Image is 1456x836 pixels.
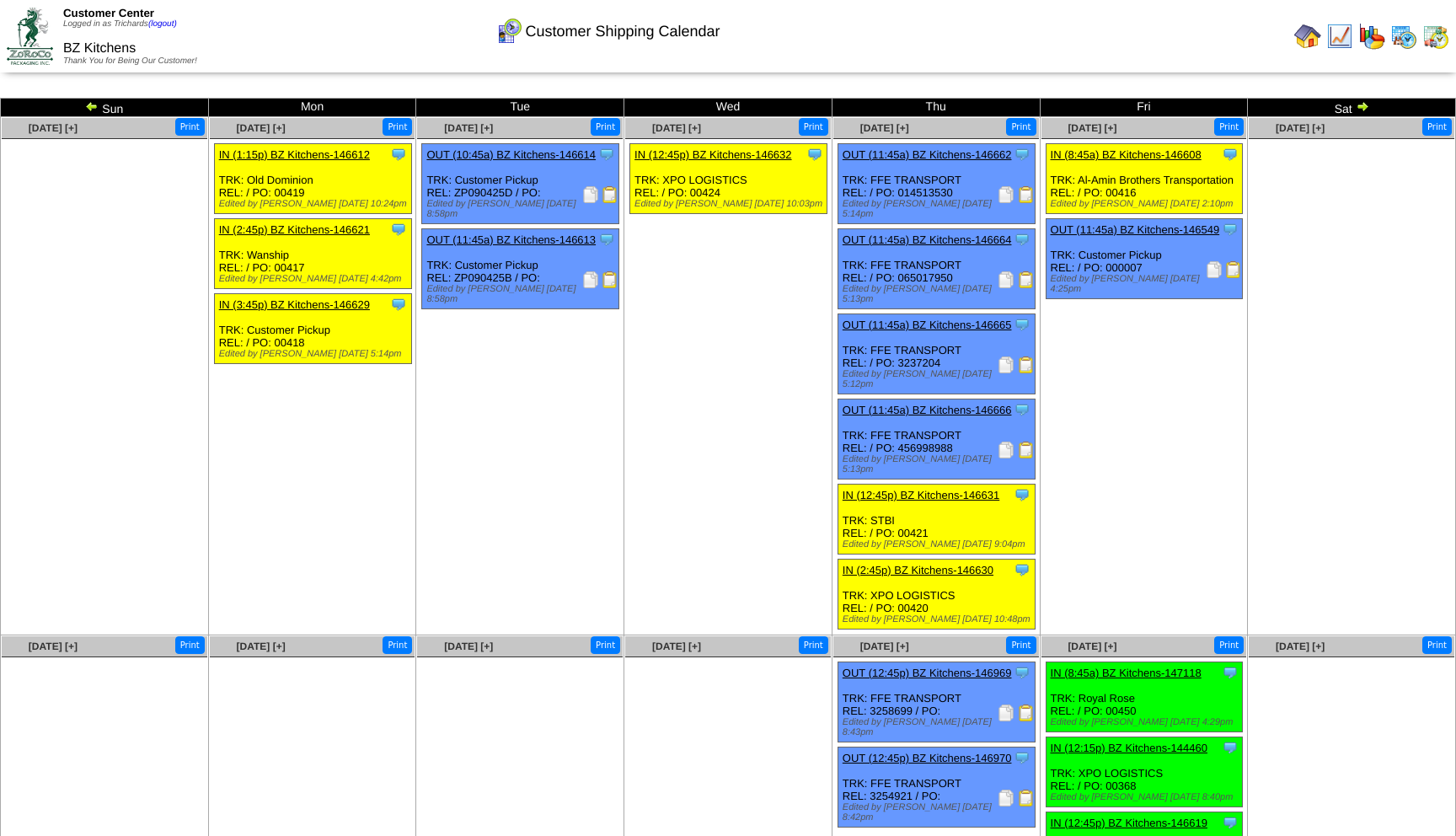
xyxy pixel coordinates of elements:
[1014,146,1030,163] img: Tooltip
[1051,817,1207,829] a: IN (12:45p) BZ Kitchens-146619
[1222,146,1239,163] img: Tooltip
[843,614,1035,624] div: Edited by [PERSON_NAME] [DATE] 10:48pm
[214,219,411,289] div: TRK: Wanship REL: / PO: 00417
[1326,23,1353,50] img: line_graph.gif
[843,539,1035,549] div: Edited by [PERSON_NAME] [DATE] 9:04pm
[998,790,1014,807] img: Packing Slip
[1051,717,1243,727] div: Edited by [PERSON_NAME] [DATE] 4:29pm
[806,146,823,163] img: Tooltip
[843,284,1035,304] div: Edited by [PERSON_NAME] [DATE] 5:13pm
[838,144,1035,224] div: TRK: FFE TRANSPORT REL: / PO: 014513530
[1018,705,1035,721] img: Bill of Lading
[383,118,412,136] button: Print
[1276,122,1325,134] a: [DATE] [+]
[1014,401,1030,418] img: Tooltip
[426,233,596,246] a: OUT (11:45a) BZ Kitchens-146613
[208,99,416,117] td: Mon
[1051,667,1202,679] a: IN (8:45a) BZ Kitchens-147118
[998,186,1014,203] img: Packing Slip
[63,19,177,29] span: Logged in as Trichards
[426,148,596,161] a: OUT (10:45a) BZ Kitchens-146614
[1040,99,1248,117] td: Fri
[1276,640,1325,652] a: [DATE] [+]
[1014,664,1030,681] img: Tooltip
[1051,148,1202,161] a: IN (8:45a) BZ Kitchens-146608
[843,489,999,501] a: IN (12:45p) BZ Kitchens-146631
[1018,356,1035,373] img: Bill of Lading
[1422,23,1449,50] img: calendarinout.gif
[63,41,136,56] span: BZ Kitchens
[598,231,615,248] img: Tooltip
[1006,636,1036,654] button: Print
[237,640,286,652] a: [DATE] [+]
[1422,636,1452,654] button: Print
[591,118,620,136] button: Print
[1222,814,1239,831] img: Tooltip
[1222,664,1239,681] img: Tooltip
[1051,742,1207,754] a: IN (12:15p) BZ Kitchens-144460
[390,146,407,163] img: Tooltip
[1046,219,1243,299] div: TRK: Customer Pickup REL: / PO: 000007
[843,369,1035,389] div: Edited by [PERSON_NAME] [DATE] 5:12pm
[1068,640,1116,652] a: [DATE] [+]
[998,705,1014,721] img: Packing Slip
[383,636,412,654] button: Print
[843,717,1035,737] div: Edited by [PERSON_NAME] [DATE] 8:43pm
[390,296,407,313] img: Tooltip
[843,233,1012,246] a: OUT (11:45a) BZ Kitchens-146664
[1014,749,1030,766] img: Tooltip
[838,314,1035,394] div: TRK: FFE TRANSPORT REL: / PO: 3237204
[652,640,701,652] a: [DATE] [+]
[525,23,720,40] span: Customer Shipping Calendar
[843,667,1012,679] a: OUT (12:45p) BZ Kitchens-146969
[634,148,791,161] a: IN (12:45p) BZ Kitchens-146632
[838,560,1035,630] div: TRK: XPO LOGISTICS REL: / PO: 00420
[148,19,177,29] a: (logout)
[1018,442,1035,458] img: Bill of Lading
[416,99,624,117] td: Tue
[860,640,909,652] a: [DATE] [+]
[1422,118,1452,136] button: Print
[1222,221,1239,238] img: Tooltip
[1214,118,1244,136] button: Print
[838,748,1035,828] div: TRK: FFE TRANSPORT REL: 3254921 / PO:
[29,122,78,134] a: [DATE] [+]
[1051,792,1243,802] div: Edited by [PERSON_NAME] [DATE] 8:40pm
[1046,737,1243,807] div: TRK: XPO LOGISTICS REL: / PO: 00368
[219,199,411,209] div: Edited by [PERSON_NAME] [DATE] 10:24pm
[29,640,78,652] span: [DATE] [+]
[1014,486,1030,503] img: Tooltip
[175,118,205,136] button: Print
[1051,274,1243,294] div: Edited by [PERSON_NAME] [DATE] 4:25pm
[1014,231,1030,248] img: Tooltip
[838,662,1035,742] div: TRK: FFE TRANSPORT REL: 3258699 / PO:
[1356,99,1369,113] img: arrowright.gif
[1046,662,1243,732] div: TRK: Royal Rose REL: / PO: 00450
[1051,199,1243,209] div: Edited by [PERSON_NAME] [DATE] 2:10pm
[602,271,618,288] img: Bill of Lading
[838,485,1035,555] div: TRK: STBI REL: / PO: 00421
[1006,118,1036,136] button: Print
[219,274,411,284] div: Edited by [PERSON_NAME] [DATE] 4:42pm
[422,144,619,224] div: TRK: Customer Pickup REL: ZP090425D / PO:
[634,199,827,209] div: Edited by [PERSON_NAME] [DATE] 10:03pm
[843,802,1035,823] div: Edited by [PERSON_NAME] [DATE] 8:42pm
[1068,122,1116,134] a: [DATE] [+]
[838,399,1035,480] div: TRK: FFE TRANSPORT REL: / PO: 456998988
[1390,23,1417,50] img: calendarprod.gif
[799,636,828,654] button: Print
[1018,186,1035,203] img: Bill of Lading
[591,636,620,654] button: Print
[426,284,618,304] div: Edited by [PERSON_NAME] [DATE] 8:58pm
[85,99,99,113] img: arrowleft.gif
[799,118,828,136] button: Print
[63,56,197,66] span: Thank You for Being Our Customer!
[652,122,701,134] a: [DATE] [+]
[237,122,286,134] a: [DATE] [+]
